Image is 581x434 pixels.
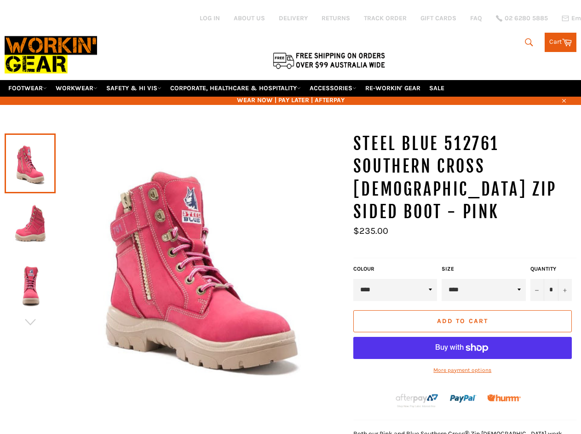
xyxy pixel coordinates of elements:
img: Humm_core_logo_RGB-01_300x60px_small_195d8312-4386-4de7-b182-0ef9b6303a37.png [487,394,521,401]
a: DELIVERY [279,14,308,23]
label: COLOUR [353,265,437,273]
img: paypal.png [450,385,477,412]
button: Reduce item quantity by one [530,279,544,301]
label: Quantity [530,265,572,273]
a: Log in [200,14,220,22]
img: Flat $9.95 shipping Australia wide [271,51,386,70]
a: ACCESSORIES [306,80,360,96]
a: More payment options [353,366,572,374]
img: STEEL BLUE 512761 SOUTHERN CROSS LADIES ZIP SIDED BOOT - PINK - Workin' Gear [56,133,344,399]
a: FAQ [470,14,482,23]
a: WORKWEAR [52,80,101,96]
img: Workin Gear leaders in Workwear, Safety Boots, PPE, Uniforms. Australia's No.1 in Workwear [5,30,97,80]
img: STEEL BLUE 512761 SOUTHERN CROSS LADIES ZIP SIDED BOOT - PINK - Workin' Gear [9,261,51,312]
span: $235.00 [353,226,388,236]
label: Size [442,265,526,273]
a: Cart [545,33,576,52]
img: Afterpay-Logo-on-dark-bg_large.png [395,393,439,408]
a: SAFETY & HI VIS [103,80,165,96]
a: CORPORATE, HEALTHCARE & HOSPITALITY [167,80,305,96]
span: 02 6280 5885 [505,15,548,22]
a: ABOUT US [234,14,265,23]
a: FOOTWEAR [5,80,51,96]
button: Increase item quantity by one [558,279,572,301]
a: RETURNS [322,14,350,23]
span: WEAR NOW | PAY LATER | AFTERPAY [5,96,576,104]
a: RE-WORKIN' GEAR [362,80,424,96]
a: SALE [426,80,448,96]
button: Add to Cart [353,310,572,332]
h1: STEEL BLUE 512761 SOUTHERN CROSS [DEMOGRAPHIC_DATA] ZIP SIDED BOOT - PINK [353,133,576,224]
img: STEEL BLUE 512761 SOUTHERN CROSS LADIES ZIP SIDED BOOT - PINK - Workin' Gear [9,200,51,250]
span: Add to Cart [437,317,488,325]
a: 02 6280 5885 [496,15,548,22]
a: GIFT CARDS [420,14,456,23]
a: TRACK ORDER [364,14,407,23]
